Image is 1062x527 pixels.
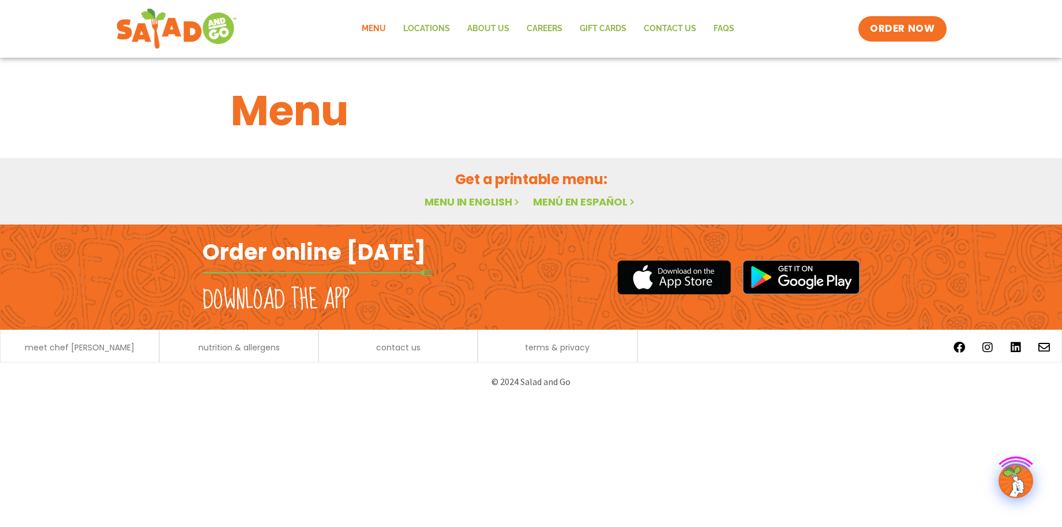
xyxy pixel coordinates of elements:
[571,16,635,42] a: GIFT CARDS
[376,343,421,352] a: contact us
[198,343,280,352] a: nutrition & allergens
[635,16,705,42] a: Contact Us
[459,16,518,42] a: About Us
[705,16,743,42] a: FAQs
[525,343,590,352] a: terms & privacy
[202,270,433,276] img: fork
[25,343,134,352] a: meet chef [PERSON_NAME]
[742,260,860,294] img: google_play
[231,80,832,142] h1: Menu
[353,16,743,42] nav: Menu
[202,238,426,266] h2: Order online [DATE]
[395,16,459,42] a: Locations
[858,16,946,42] a: ORDER NOW
[425,195,521,209] a: Menu in English
[533,195,637,209] a: Menú en español
[617,259,731,296] img: appstore
[231,169,832,189] h2: Get a printable menu:
[353,16,395,42] a: Menu
[202,284,350,316] h2: Download the app
[870,22,935,36] span: ORDER NOW
[208,374,854,390] p: © 2024 Salad and Go
[518,16,571,42] a: Careers
[116,6,238,52] img: new-SAG-logo-768×292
